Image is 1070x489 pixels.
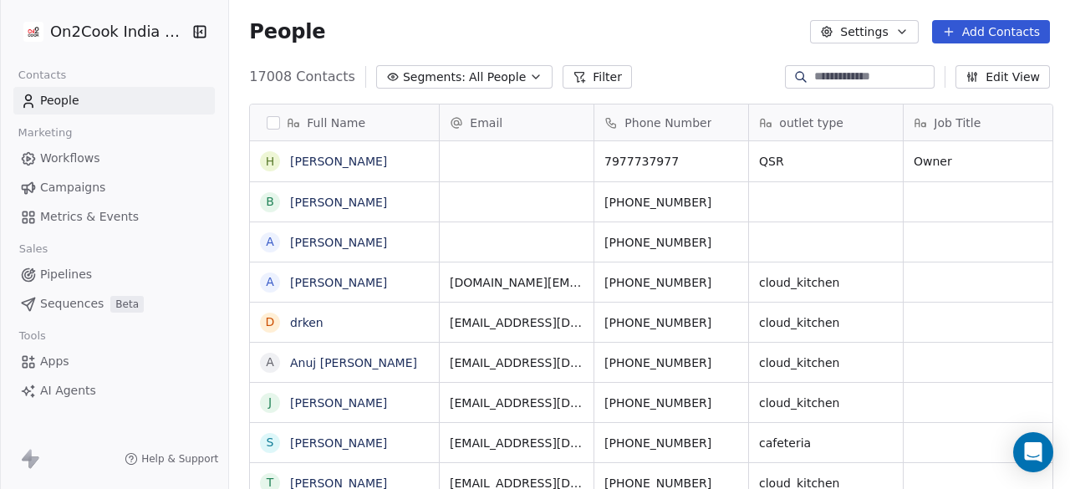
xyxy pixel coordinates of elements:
div: B [267,193,275,211]
span: On2Cook India Pvt. Ltd. [50,21,188,43]
a: [PERSON_NAME] [290,436,387,450]
div: H [266,153,275,171]
span: Job Title [934,115,981,131]
a: Campaigns [13,174,215,201]
span: Pipelines [40,266,92,283]
a: drken [290,316,324,329]
span: cloud_kitchen [759,274,893,291]
button: Edit View [955,65,1050,89]
a: Anuj [PERSON_NAME] [290,356,417,369]
span: cloud_kitchen [759,314,893,331]
span: AI Agents [40,382,96,400]
div: A [267,273,275,291]
span: People [249,19,325,44]
a: Workflows [13,145,215,172]
span: Full Name [307,115,365,131]
button: Filter [563,65,632,89]
span: 17008 Contacts [249,67,355,87]
div: outlet type [749,104,903,140]
span: [PHONE_NUMBER] [604,234,738,251]
span: [PHONE_NUMBER] [604,435,738,451]
button: On2Cook India Pvt. Ltd. [20,18,181,46]
div: S [267,434,274,451]
span: [PHONE_NUMBER] [604,194,738,211]
a: SequencesBeta [13,290,215,318]
div: Open Intercom Messenger [1013,432,1053,472]
div: Job Title [904,104,1057,140]
span: [PHONE_NUMBER] [604,314,738,331]
a: Pipelines [13,261,215,288]
span: Beta [110,296,144,313]
a: AI Agents [13,377,215,405]
span: cloud_kitchen [759,354,893,371]
span: Segments: [403,69,466,86]
a: Apps [13,348,215,375]
div: Full Name [250,104,439,140]
span: [EMAIL_ADDRESS][DOMAIN_NAME] [450,395,583,411]
span: Marketing [11,120,79,145]
span: Contacts [11,63,74,88]
span: Email [470,115,502,131]
a: [PERSON_NAME] [290,276,387,289]
span: outlet type [779,115,843,131]
span: [EMAIL_ADDRESS][DOMAIN_NAME] [450,354,583,371]
a: Metrics & Events [13,203,215,231]
span: Phone Number [624,115,711,131]
a: People [13,87,215,115]
a: [PERSON_NAME] [290,236,387,249]
a: [PERSON_NAME] [290,196,387,209]
span: Campaigns [40,179,105,196]
div: d [266,313,275,331]
img: on2cook%20logo-04%20copy.jpg [23,22,43,42]
span: cafeteria [759,435,893,451]
a: [PERSON_NAME] [290,155,387,168]
span: Tools [12,323,53,349]
span: QSR [759,153,893,170]
span: [PHONE_NUMBER] [604,354,738,371]
span: Owner [914,153,1047,170]
span: All People [469,69,526,86]
span: [EMAIL_ADDRESS][DOMAIN_NAME] [450,314,583,331]
span: People [40,92,79,110]
span: Sales [12,237,55,262]
span: [EMAIL_ADDRESS][DOMAIN_NAME] [450,435,583,451]
span: [DOMAIN_NAME][EMAIL_ADDRESS][DOMAIN_NAME] [450,274,583,291]
div: A [267,354,275,371]
a: Help & Support [125,452,218,466]
span: Help & Support [141,452,218,466]
div: J [268,394,272,411]
span: Sequences [40,295,104,313]
div: Email [440,104,594,140]
span: [PHONE_NUMBER] [604,395,738,411]
span: 7977737977 [604,153,738,170]
button: Settings [810,20,918,43]
div: Phone Number [594,104,748,140]
span: Apps [40,353,69,370]
span: Metrics & Events [40,208,139,226]
span: [PHONE_NUMBER] [604,274,738,291]
span: Workflows [40,150,100,167]
button: Add Contacts [932,20,1050,43]
a: [PERSON_NAME] [290,396,387,410]
div: A [267,233,275,251]
span: cloud_kitchen [759,395,893,411]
